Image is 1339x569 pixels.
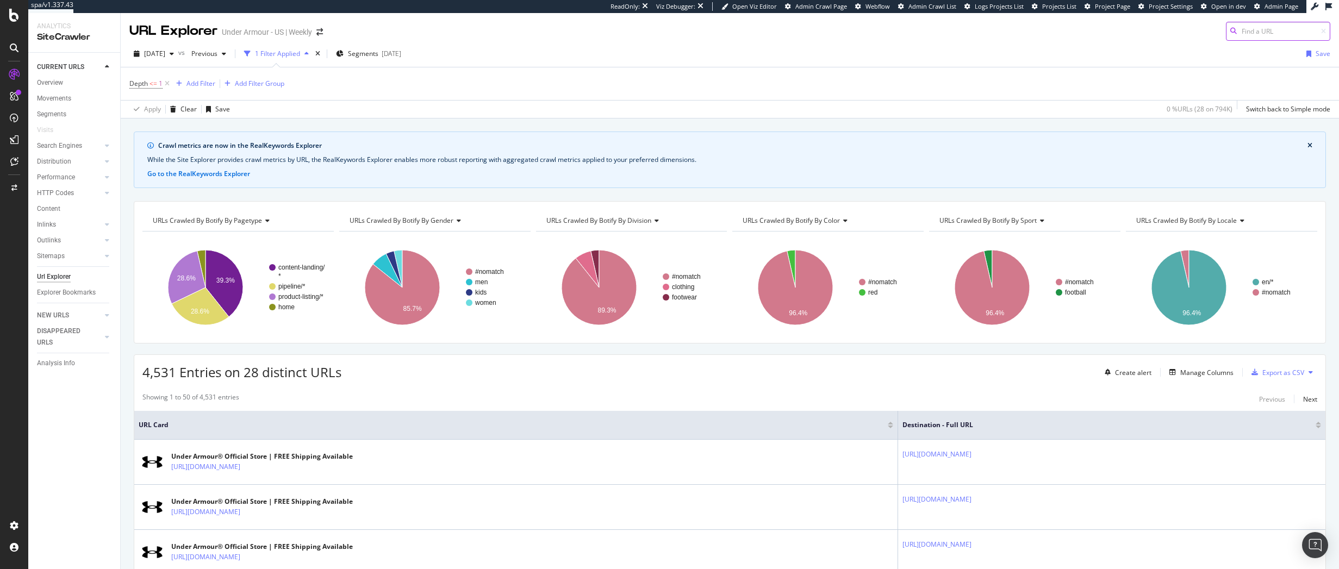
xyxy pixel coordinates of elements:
[1126,240,1317,335] svg: A chart.
[929,240,1120,335] div: A chart.
[147,169,250,179] button: Go to the RealKeywords Explorer
[37,235,61,246] div: Outlinks
[898,2,956,11] a: Admin Crawl List
[139,500,166,514] img: main image
[278,283,306,290] text: pipeline/*
[1316,49,1330,58] div: Save
[1095,2,1130,10] span: Project Page
[134,132,1326,188] div: info banner
[1149,2,1193,10] span: Project Settings
[37,31,111,43] div: SiteCrawler
[37,93,71,104] div: Movements
[721,2,777,11] a: Open Viz Editor
[403,305,421,312] text: 85.7%
[1201,2,1246,11] a: Open in dev
[37,219,102,230] a: Inlinks
[37,93,113,104] a: Movements
[37,124,64,136] a: Visits
[37,326,102,348] a: DISAPPEARED URLS
[142,363,341,381] span: 4,531 Entries on 28 distinct URLs
[964,2,1024,11] a: Logs Projects List
[171,461,240,472] a: [URL][DOMAIN_NAME]
[37,251,102,262] a: Sitemaps
[153,216,262,225] span: URLs Crawled By Botify By pagetype
[171,452,353,461] div: Under Armour® Official Store | FREE Shipping Available
[129,22,217,40] div: URL Explorer
[37,235,102,246] a: Outlinks
[740,212,914,229] h4: URLs Crawled By Botify By color
[186,79,215,88] div: Add Filter
[139,420,885,430] span: URL Card
[475,299,496,307] text: women
[37,358,75,369] div: Analysis Info
[656,2,695,11] div: Viz Debugger:
[37,271,113,283] a: Url Explorer
[347,212,521,229] h4: URLs Crawled By Botify By gender
[1136,216,1237,225] span: URLs Crawled By Botify By locale
[278,293,323,301] text: product-listing/*
[37,124,53,136] div: Visits
[37,172,75,183] div: Performance
[220,77,284,90] button: Add Filter Group
[37,326,92,348] div: DISAPPEARED URLS
[902,449,971,460] a: [URL][DOMAIN_NAME]
[37,287,113,298] a: Explorer Bookmarks
[1254,2,1298,11] a: Admin Page
[1305,139,1315,153] button: close banner
[1247,364,1304,381] button: Export as CSV
[1115,368,1151,377] div: Create alert
[142,392,239,405] div: Showing 1 to 50 of 4,531 entries
[166,101,197,118] button: Clear
[1138,2,1193,11] a: Project Settings
[151,212,324,229] h4: URLs Crawled By Botify By pagetype
[37,140,102,152] a: Search Engines
[37,109,66,120] div: Segments
[975,2,1024,10] span: Logs Projects List
[187,45,231,62] button: Previous
[732,240,924,335] svg: A chart.
[129,79,148,88] span: Depth
[216,277,235,284] text: 39.3%
[37,287,96,298] div: Explorer Bookmarks
[171,552,240,562] a: [URL][DOMAIN_NAME]
[611,2,640,11] div: ReadOnly:
[939,216,1037,225] span: URLs Crawled By Botify By sport
[37,310,102,321] a: NEW URLS
[475,268,504,276] text: #nomatch
[986,309,1005,317] text: 96.4%
[278,264,325,271] text: content-landing/
[1303,392,1317,405] button: Next
[215,104,230,114] div: Save
[475,278,488,286] text: men
[1180,368,1234,377] div: Manage Columns
[1259,392,1285,405] button: Previous
[37,77,63,89] div: Overview
[278,303,295,311] text: home
[1302,45,1330,62] button: Save
[147,155,1312,165] div: While the Site Explorer provides crawl metrics by URL, the RealKeywords Explorer enables more rob...
[313,48,322,59] div: times
[1165,366,1234,379] button: Manage Columns
[37,61,84,73] div: CURRENT URLS
[908,2,956,10] span: Admin Crawl List
[37,271,71,283] div: Url Explorer
[868,289,877,296] text: red
[142,240,334,335] svg: A chart.
[144,49,165,58] span: 2025 Sep. 11th
[1265,2,1298,10] span: Admin Page
[1302,532,1328,558] div: Open Intercom Messenger
[902,494,971,505] a: [URL][DOMAIN_NAME]
[139,545,166,559] img: main image
[139,455,166,469] img: main image
[536,240,727,335] div: A chart.
[178,48,187,57] span: vs
[177,274,196,282] text: 28.6%
[129,101,161,118] button: Apply
[37,109,113,120] a: Segments
[222,27,312,37] div: Under Armour - US | Weekly
[902,420,1299,430] span: Destination - Full URL
[1211,2,1246,10] span: Open in dev
[1246,104,1330,114] div: Switch back to Simple mode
